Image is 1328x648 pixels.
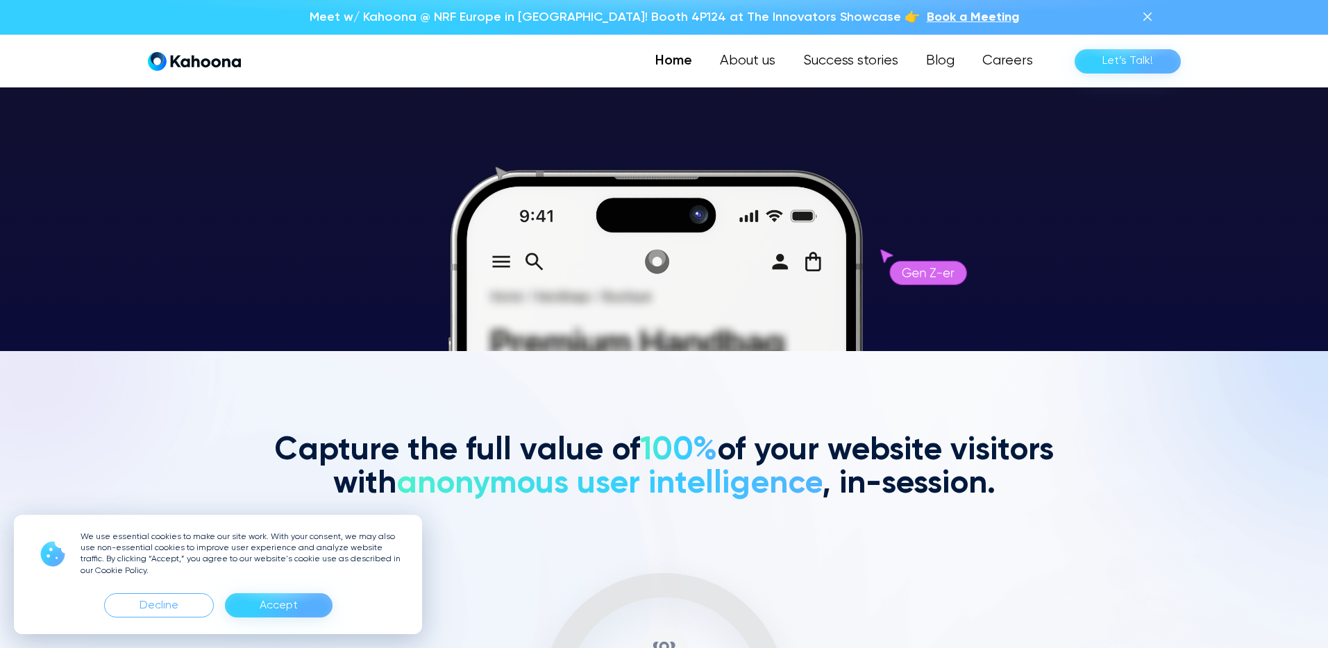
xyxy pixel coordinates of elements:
[81,531,405,577] p: We use essential cookies to make our site work. With your consent, we may also use non-essential ...
[968,47,1047,75] a: Careers
[1102,50,1153,72] div: Let’s Talk!
[140,595,178,617] div: Decline
[260,595,298,617] div: Accept
[706,47,789,75] a: About us
[310,8,920,26] p: Meet w/ Kahoona @ NRF Europe in [GEOGRAPHIC_DATA]! Booth 4P124 at The Innovators Showcase 👉
[927,11,1019,24] span: Book a Meeting
[902,268,955,277] g: Gen Z-er
[789,47,912,75] a: Success stories
[641,47,706,75] a: Home
[269,434,1060,501] h2: Capture the full value of of your website visitors with , in-session.
[104,593,214,617] div: Decline
[927,8,1019,26] a: Book a Meeting
[148,51,241,71] a: home
[396,468,822,500] span: anonymous user intelligence
[225,593,333,617] div: Accept
[640,434,717,466] span: 100%
[1075,49,1181,74] a: Let’s Talk!
[912,47,968,75] a: Blog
